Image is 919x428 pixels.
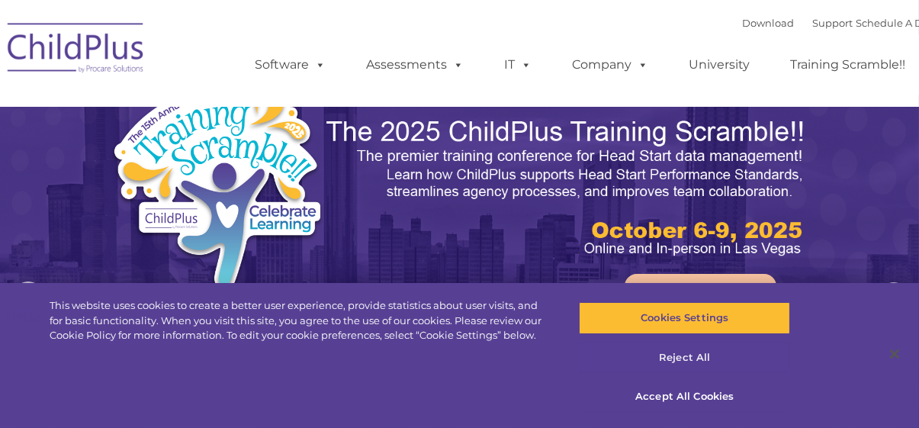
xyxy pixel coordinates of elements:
[205,101,252,112] span: Last name
[205,163,270,175] span: Phone number
[579,381,790,413] button: Accept All Cookies
[579,302,790,334] button: Cookies Settings
[742,17,794,29] a: Download
[557,50,664,80] a: Company
[489,50,547,80] a: IT
[673,50,765,80] a: University
[812,17,853,29] a: Support
[351,50,479,80] a: Assessments
[579,342,790,374] button: Reject All
[50,298,551,343] div: This website uses cookies to create a better user experience, provide statistics about user visit...
[878,337,911,371] button: Close
[239,50,341,80] a: Software
[625,274,776,314] a: Learn More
